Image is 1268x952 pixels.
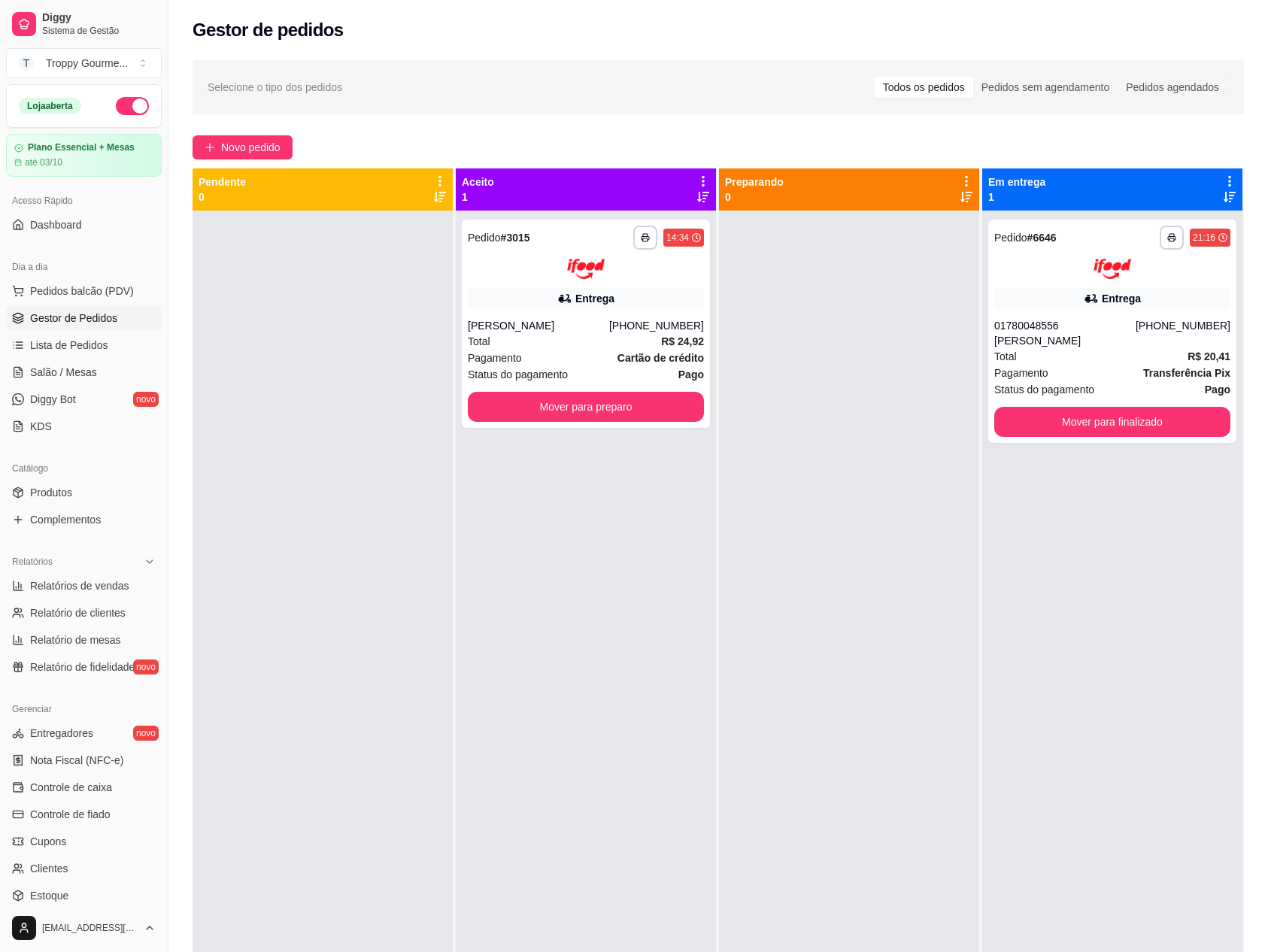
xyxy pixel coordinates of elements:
a: KDS [6,414,162,438]
a: Produtos [6,481,162,505]
p: 0 [725,189,784,205]
span: Sistema de Gestão [42,25,156,37]
span: plus [205,142,215,153]
span: Relatório de mesas [30,632,121,647]
article: até 03/10 [25,156,62,168]
span: Pagamento [994,365,1048,381]
a: Relatório de mesas [6,628,162,652]
strong: Pago [1205,384,1230,396]
span: Pagamento [468,350,522,366]
a: Clientes [6,856,162,881]
button: Select a team [6,48,162,78]
span: Total [994,348,1017,365]
span: [EMAIL_ADDRESS][DOMAIN_NAME] [42,922,138,934]
p: 1 [988,189,1045,205]
span: Selecione o tipo dos pedidos [208,79,342,96]
div: 14:34 [666,232,689,244]
div: Entrega [575,291,614,306]
div: Gerenciar [6,697,162,721]
img: ifood [567,259,605,279]
div: Acesso Rápido [6,189,162,213]
span: Diggy [42,11,156,25]
a: Lista de Pedidos [6,333,162,357]
a: Dashboard [6,213,162,237]
a: DiggySistema de Gestão [6,6,162,42]
div: [PHONE_NUMBER] [609,318,704,333]
button: Novo pedido [193,135,293,159]
h2: Gestor de pedidos [193,18,344,42]
p: 0 [199,189,246,205]
strong: R$ 24,92 [661,335,704,347]
span: Controle de fiado [30,807,111,822]
div: [PHONE_NUMBER] [1136,318,1230,348]
span: Diggy Bot [30,392,76,407]
div: 01780048556 [PERSON_NAME] [994,318,1136,348]
span: Novo pedido [221,139,281,156]
span: Status do pagamento [994,381,1094,398]
p: Em entrega [988,174,1045,189]
div: Dia a dia [6,255,162,279]
a: Cupons [6,829,162,853]
p: 1 [462,189,494,205]
span: Cupons [30,834,66,849]
a: Estoque [6,884,162,908]
a: Plano Essencial + Mesasaté 03/10 [6,134,162,177]
span: Pedido [994,232,1027,244]
span: Dashboard [30,217,82,232]
p: Aceito [462,174,494,189]
p: Preparando [725,174,784,189]
span: Total [468,333,490,350]
span: Estoque [30,888,68,903]
a: Diggy Botnovo [6,387,162,411]
article: Plano Essencial + Mesas [28,142,135,153]
a: Relatório de fidelidadenovo [6,655,162,679]
button: Mover para finalizado [994,407,1230,437]
span: Lista de Pedidos [30,338,108,353]
div: Loja aberta [19,98,81,114]
strong: # 6646 [1027,232,1057,244]
a: Gestor de Pedidos [6,306,162,330]
a: Relatório de clientes [6,601,162,625]
button: Mover para preparo [468,392,704,422]
span: Relatórios [12,556,53,568]
div: 21:16 [1193,232,1215,244]
div: Pedidos sem agendamento [973,77,1118,98]
strong: # 3015 [501,232,530,244]
img: ifood [1094,259,1131,279]
span: Entregadores [30,726,93,741]
a: Controle de caixa [6,775,162,799]
span: Produtos [30,485,72,500]
p: Pendente [199,174,246,189]
div: [PERSON_NAME] [468,318,609,333]
span: T [19,56,34,71]
span: Relatórios de vendas [30,578,129,593]
strong: Pago [678,368,704,380]
strong: Transferência Pix [1143,367,1230,379]
span: Relatório de clientes [30,605,126,620]
span: Controle de caixa [30,780,112,795]
div: Entrega [1102,291,1141,306]
a: Relatórios de vendas [6,574,162,598]
a: Entregadoresnovo [6,721,162,745]
div: Todos os pedidos [875,77,973,98]
span: Pedidos balcão (PDV) [30,283,134,299]
span: Pedido [468,232,501,244]
a: Complementos [6,508,162,532]
div: Troppy Gourme ... [46,56,128,71]
span: Complementos [30,512,101,527]
button: [EMAIL_ADDRESS][DOMAIN_NAME] [6,910,162,946]
strong: R$ 20,41 [1188,350,1230,362]
div: Pedidos agendados [1118,77,1227,98]
a: Nota Fiscal (NFC-e) [6,748,162,772]
button: Pedidos balcão (PDV) [6,279,162,303]
span: Relatório de fidelidade [30,659,135,675]
button: Alterar Status [116,97,149,115]
span: Status do pagamento [468,366,568,383]
span: Clientes [30,861,68,876]
span: Nota Fiscal (NFC-e) [30,753,123,768]
strong: Cartão de crédito [617,352,704,364]
span: Gestor de Pedidos [30,311,117,326]
a: Salão / Mesas [6,360,162,384]
span: Salão / Mesas [30,365,97,380]
div: Catálogo [6,456,162,481]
